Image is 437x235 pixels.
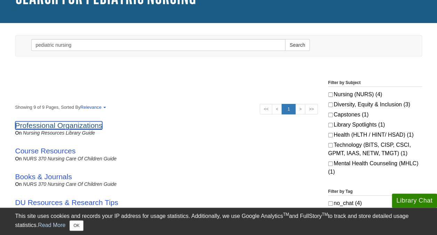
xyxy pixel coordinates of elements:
a: Books & Journals [15,173,72,181]
button: Library Chat [392,194,437,208]
label: Capstones (1) [328,111,422,119]
sup: TM [283,212,289,217]
a: Professional Organizations [15,121,103,129]
a: 1 [282,104,296,114]
a: < [272,104,282,114]
input: Mental Health Counseling (MHLC) (1) [328,161,333,166]
label: no_chat (4) [328,199,422,207]
label: Nursing (NURS) (4) [328,90,422,99]
div: This site uses cookies and records your IP address for usage statistics. Additionally, we use Goo... [15,212,422,231]
a: Nursing Resources Library Guide [23,130,95,136]
span: on [15,156,22,161]
button: Close [70,220,83,231]
strong: Showing 9 of 9 Pages, Sorted By [15,104,318,111]
ul: Search Pagination [260,104,317,114]
a: Relevance [80,105,105,110]
a: << [260,104,272,114]
input: Technology (BITS, CISP, CSCI, GPMT, IAAS, NETW, TMGT) (1) [328,143,333,147]
a: Course Resources [15,147,76,155]
a: > [295,104,305,114]
span: on [15,181,22,187]
input: Enter Search Words [31,39,286,51]
input: Library Spotlights (1) [328,123,333,127]
label: Mental Health Counseling (MHLC) (1) [328,159,422,176]
a: DU Resources & Research Tips [15,198,118,206]
legend: Filter by Subject [328,79,422,87]
span: on [15,130,22,136]
input: Capstones (1) [328,113,333,117]
a: NURS 370 Nursing Care of Children Guide [23,156,116,161]
input: Diversity, Equity & Inclusion (3) [328,103,333,107]
legend: Filter by Tag [328,188,422,196]
label: Diversity, Equity & Inclusion (3) [328,100,422,109]
label: Health (HLTH / HINT/ HSAD) (1) [328,131,422,139]
sup: TM [322,212,328,217]
a: >> [305,104,317,114]
input: Nursing (NURS) (4) [328,92,333,97]
button: Search [285,39,309,51]
input: Health (HLTH / HINT/ HSAD) (1) [328,133,333,137]
label: Library Spotlights (1) [328,121,422,129]
a: Read More [38,222,65,228]
a: NURS 370 Nursing Care of Children Guide [23,181,116,187]
label: Technology (BITS, CISP, CSCI, GPMT, IAAS, NETW, TMGT) (1) [328,141,422,158]
input: no_chat (4) [328,201,333,206]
